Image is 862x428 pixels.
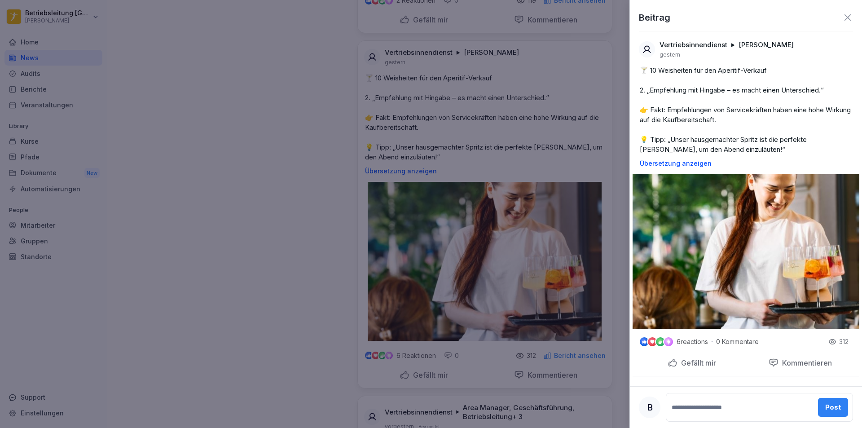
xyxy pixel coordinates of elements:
p: Vertriebsinnendienst [660,40,727,49]
p: 6 reactions [677,338,708,345]
p: Kommentieren [778,358,832,367]
p: 312 [839,337,849,346]
p: Gefällt mir [677,358,716,367]
p: [PERSON_NAME] [739,40,794,49]
img: ek18w2dxxnwun5juazpfn7id.png [633,174,859,329]
div: B [639,397,660,418]
p: Übersetzung anzeigen [640,160,852,167]
p: gestern [660,51,680,58]
p: 🍸 10 Weisheiten für den Aperitif-Verkauf 2. „Empfehlung mit Hingabe – es macht einen Unterschied.... [640,66,852,154]
p: Beitrag [639,11,670,24]
p: 0 Kommentare [716,338,765,345]
div: Post [825,402,841,412]
button: Post [818,398,848,417]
